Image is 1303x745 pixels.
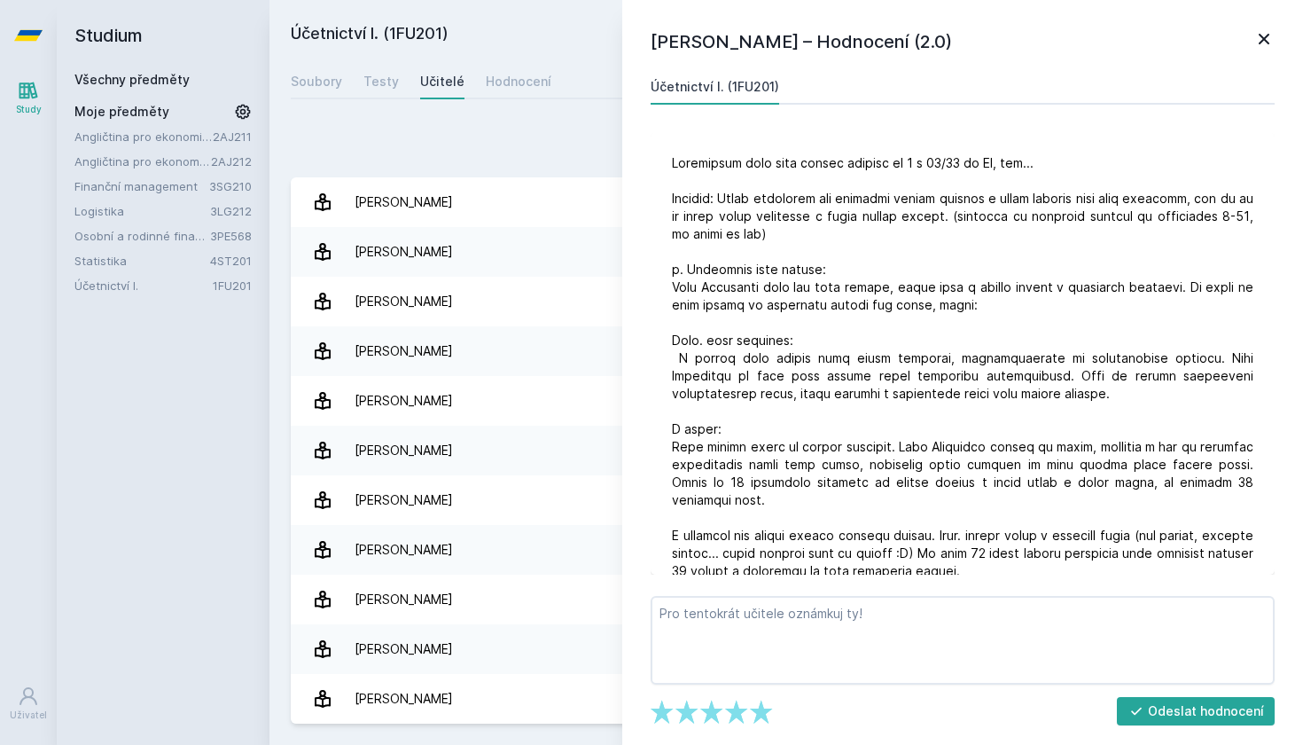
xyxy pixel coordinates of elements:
[355,433,453,468] div: [PERSON_NAME]
[74,202,210,220] a: Logistika
[74,128,213,145] a: Angličtina pro ekonomická studia 1 (B2/C1)
[211,154,252,169] a: 2AJ212
[74,177,209,195] a: Finanční management
[213,278,252,293] a: 1FU201
[291,575,1282,624] a: [PERSON_NAME] 7 hodnocení 2.0
[1117,697,1276,725] button: Odeslat hodnocení
[355,234,453,270] div: [PERSON_NAME]
[210,229,252,243] a: 3PE568
[74,72,190,87] a: Všechny předměty
[210,254,252,268] a: 4ST201
[291,326,1282,376] a: [PERSON_NAME] 4 hodnocení 5.0
[10,709,47,722] div: Uživatel
[291,376,1282,426] a: [PERSON_NAME] 9 hodnocení 4.9
[291,624,1282,674] a: [PERSON_NAME] 2 hodnocení 4.0
[291,21,1078,50] h2: Účetnictví I. (1FU201)
[209,179,252,193] a: 3SG210
[420,73,464,90] div: Učitelé
[74,252,210,270] a: Statistika
[291,475,1282,525] a: [PERSON_NAME] 5 hodnocení 4.8
[74,277,213,294] a: Účetnictví I.
[355,184,453,220] div: [PERSON_NAME]
[420,64,464,99] a: Učitelé
[210,204,252,218] a: 3LG212
[291,177,1282,227] a: [PERSON_NAME] 3 hodnocení 5.0
[291,227,1282,277] a: [PERSON_NAME] 1 hodnocení 3.0
[355,631,453,667] div: [PERSON_NAME]
[355,482,453,518] div: [PERSON_NAME]
[291,426,1282,475] a: [PERSON_NAME] 2 hodnocení 5.0
[213,129,252,144] a: 2AJ211
[74,153,211,170] a: Angličtina pro ekonomická studia 2 (B2/C1)
[355,333,453,369] div: [PERSON_NAME]
[16,103,42,116] div: Study
[355,383,453,419] div: [PERSON_NAME]
[74,227,210,245] a: Osobní a rodinné finance
[74,103,169,121] span: Moje předměty
[291,64,342,99] a: Soubory
[363,73,399,90] div: Testy
[486,73,551,90] div: Hodnocení
[291,674,1282,724] a: [PERSON_NAME] 5 hodnocení 4.8
[363,64,399,99] a: Testy
[4,71,53,125] a: Study
[355,532,453,568] div: [PERSON_NAME]
[291,277,1282,326] a: [PERSON_NAME] 44 hodnocení 3.1
[355,681,453,717] div: [PERSON_NAME]
[355,284,453,319] div: [PERSON_NAME]
[486,64,551,99] a: Hodnocení
[4,677,53,731] a: Uživatel
[291,525,1282,575] a: [PERSON_NAME] 8 hodnocení 4.0
[291,73,342,90] div: Soubory
[355,582,453,617] div: [PERSON_NAME]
